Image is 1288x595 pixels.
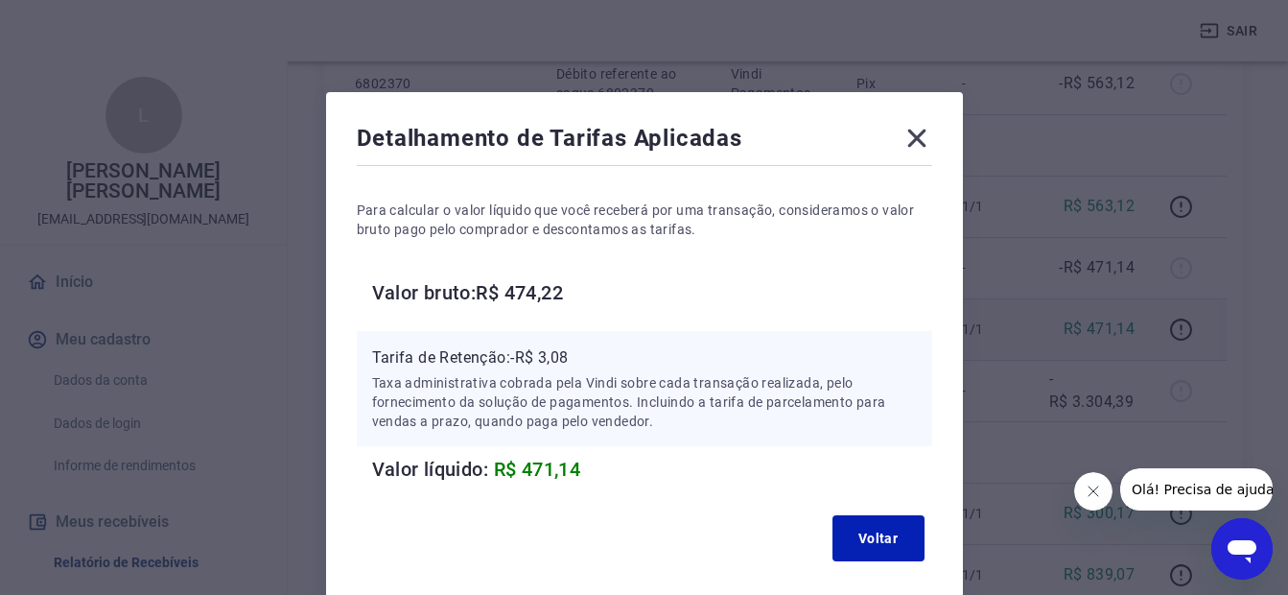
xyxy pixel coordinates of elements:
p: Para calcular o valor líquido que você receberá por uma transação, consideramos o valor bruto pag... [357,201,932,239]
span: R$ 471,14 [494,458,581,481]
p: Taxa administrativa cobrada pela Vindi sobre cada transação realizada, pelo fornecimento da soluç... [372,373,917,431]
iframe: Mensagem da empresa [1120,468,1273,511]
iframe: Fechar mensagem [1074,472,1112,511]
span: Olá! Precisa de ajuda? [12,13,161,29]
button: Voltar [832,515,925,561]
iframe: Botão para abrir a janela de mensagens [1211,518,1273,580]
h6: Valor bruto: R$ 474,22 [372,277,932,308]
div: Detalhamento de Tarifas Aplicadas [357,123,932,161]
p: Tarifa de Retenção: -R$ 3,08 [372,346,917,369]
h6: Valor líquido: [372,454,932,485]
